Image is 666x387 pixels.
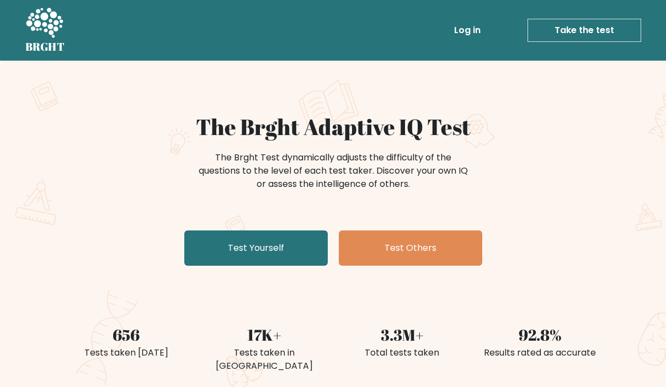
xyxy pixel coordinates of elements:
[478,323,603,346] div: 92.8%
[64,346,189,359] div: Tests taken [DATE]
[64,114,603,140] h1: The Brght Adaptive IQ Test
[184,230,328,266] a: Test Yourself
[528,19,641,42] a: Take the test
[202,323,327,346] div: 17K+
[339,230,482,266] a: Test Others
[64,323,189,346] div: 656
[202,346,327,373] div: Tests taken in [GEOGRAPHIC_DATA]
[25,40,65,53] h5: BRGHT
[340,323,465,346] div: 3.3M+
[450,19,485,41] a: Log in
[478,346,603,359] div: Results rated as accurate
[195,151,471,191] div: The Brght Test dynamically adjusts the difficulty of the questions to the level of each test take...
[340,346,465,359] div: Total tests taken
[25,4,65,56] a: BRGHT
